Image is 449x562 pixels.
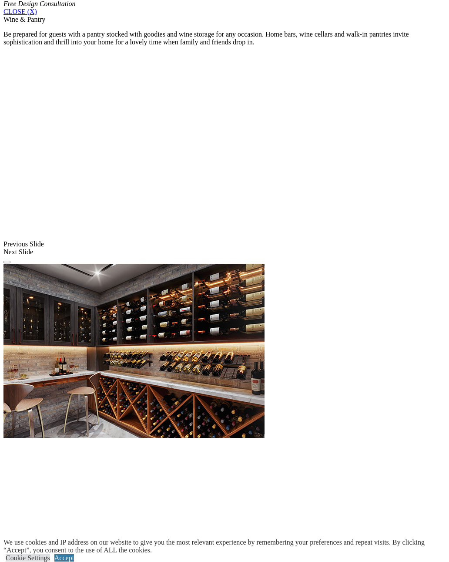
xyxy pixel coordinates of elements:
button: Click here to pause slide show [3,261,10,263]
div: Next Slide [3,248,446,256]
a: Cookie Settings [6,554,50,562]
div: We use cookies and IP address on our website to give you the most relevant experience by remember... [3,538,449,554]
div: Previous Slide [3,240,446,248]
p: Be prepared for guests with a pantry stocked with goodies and wine storage for any occasion. Home... [3,30,446,46]
a: CLOSE (X) [3,8,37,15]
span: Wine & Pantry [3,16,45,23]
img: Banner for mobile view [3,264,265,438]
a: Accept [54,554,74,562]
